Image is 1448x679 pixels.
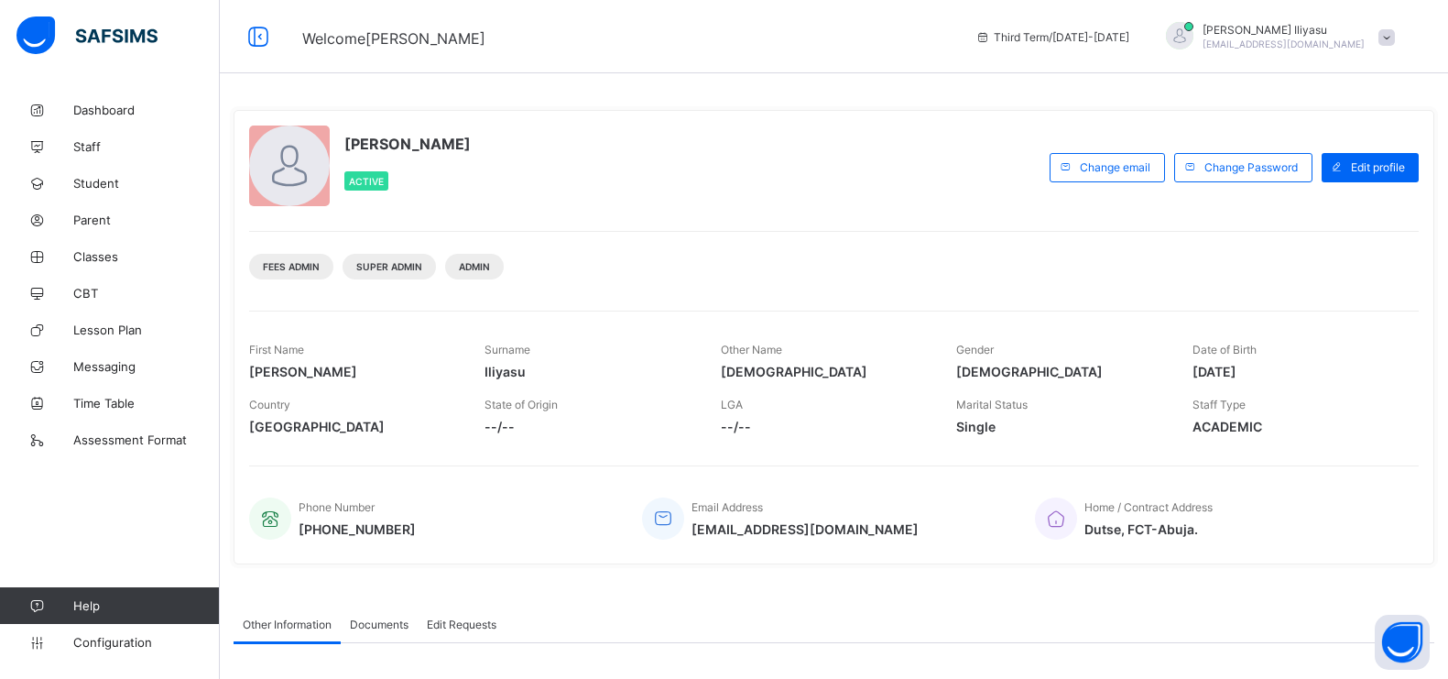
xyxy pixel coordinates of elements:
[1375,615,1430,670] button: Open asap
[73,635,219,650] span: Configuration
[1192,398,1246,411] span: Staff Type
[249,364,457,379] span: [PERSON_NAME]
[299,521,416,537] span: [PHONE_NUMBER]
[73,103,220,117] span: Dashboard
[956,398,1028,411] span: Marital Status
[975,30,1129,44] span: session/term information
[299,500,375,514] span: Phone Number
[1203,23,1365,37] span: [PERSON_NAME] Iliyasu
[1080,160,1150,174] span: Change email
[956,419,1164,434] span: Single
[349,176,384,187] span: Active
[73,139,220,154] span: Staff
[484,364,692,379] span: Iliyasu
[956,343,994,356] span: Gender
[1351,160,1405,174] span: Edit profile
[249,398,290,411] span: Country
[721,419,929,434] span: --/--
[73,249,220,264] span: Classes
[1148,22,1404,52] div: AbdussamadIliyasu
[350,618,408,631] span: Documents
[484,419,692,434] span: --/--
[16,16,158,55] img: safsims
[73,213,220,227] span: Parent
[302,29,485,48] span: Welcome [PERSON_NAME]
[1204,160,1298,174] span: Change Password
[263,261,320,272] span: Fees Admin
[73,323,220,337] span: Lesson Plan
[721,343,782,356] span: Other Name
[73,359,220,374] span: Messaging
[691,521,919,537] span: [EMAIL_ADDRESS][DOMAIN_NAME]
[956,364,1164,379] span: [DEMOGRAPHIC_DATA]
[73,176,220,191] span: Student
[249,343,304,356] span: First Name
[459,261,490,272] span: Admin
[721,398,743,411] span: LGA
[73,598,219,613] span: Help
[249,419,457,434] span: [GEOGRAPHIC_DATA]
[1192,343,1257,356] span: Date of Birth
[1084,521,1213,537] span: Dutse, FCT-Abuja.
[1192,419,1400,434] span: ACADEMIC
[1203,38,1365,49] span: [EMAIL_ADDRESS][DOMAIN_NAME]
[73,396,220,411] span: Time Table
[691,500,763,514] span: Email Address
[427,618,496,631] span: Edit Requests
[1192,364,1400,379] span: [DATE]
[484,343,530,356] span: Surname
[356,261,422,272] span: Super Admin
[243,618,332,631] span: Other Information
[484,398,558,411] span: State of Origin
[73,286,220,301] span: CBT
[73,433,220,447] span: Assessment Format
[1084,500,1213,514] span: Home / Contract Address
[721,364,929,379] span: [DEMOGRAPHIC_DATA]
[344,135,471,153] span: [PERSON_NAME]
